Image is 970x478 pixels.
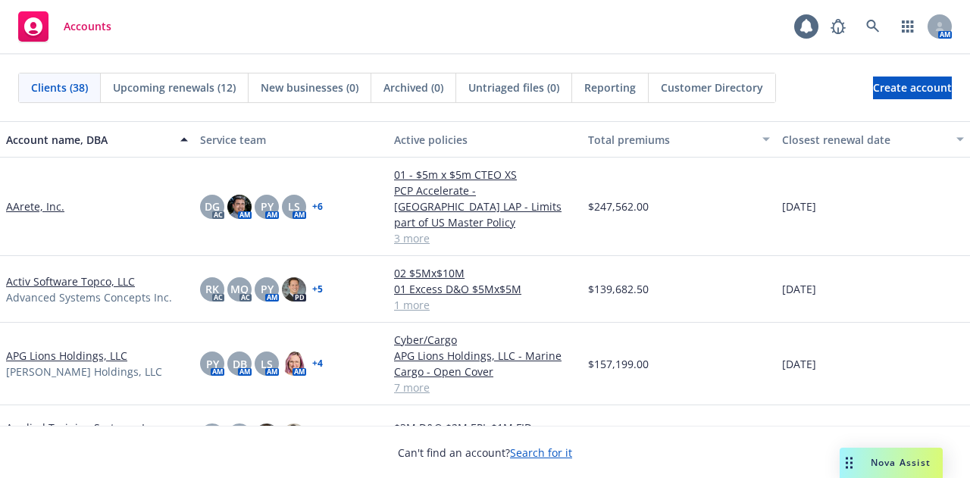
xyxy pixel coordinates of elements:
[776,121,970,158] button: Closest renewal date
[388,121,582,158] button: Active policies
[858,11,888,42] a: Search
[288,198,300,214] span: LS
[394,132,576,148] div: Active policies
[64,20,111,33] span: Accounts
[782,356,816,372] span: [DATE]
[840,448,859,478] div: Drag to move
[588,132,753,148] div: Total premiums
[6,273,135,289] a: Activ Software Topco, LLC
[312,359,323,368] a: + 4
[227,195,252,219] img: photo
[312,285,323,294] a: + 5
[394,230,576,246] a: 3 more
[840,448,943,478] button: Nova Assist
[6,198,64,214] a: AArete, Inc.
[782,281,816,297] span: [DATE]
[233,356,247,372] span: DB
[282,351,306,376] img: photo
[873,77,952,99] a: Create account
[661,80,763,95] span: Customer Directory
[282,277,306,301] img: photo
[261,281,274,297] span: PY
[6,348,127,364] a: APG Lions Holdings, LLC
[6,132,171,148] div: Account name, DBA
[394,281,576,297] a: 01 Excess D&O $5Mx$5M
[113,80,236,95] span: Upcoming renewals (12)
[261,80,358,95] span: New businesses (0)
[510,445,572,460] a: Search for it
[206,356,219,372] span: PY
[12,5,117,48] a: Accounts
[873,73,952,102] span: Create account
[394,265,576,281] a: 02 $5Mx$10M
[588,356,649,372] span: $157,199.00
[6,289,172,305] span: Advanced Systems Concepts Inc.
[394,420,576,436] a: $3M D&O $2M EPL $1M FID
[394,167,576,183] a: 01 - $5m x $5m CTEO XS
[823,11,853,42] a: Report a Bug
[394,348,576,380] a: APG Lions Holdings, LLC - Marine Cargo - Open Cover
[893,11,923,42] a: Switch app
[205,281,219,297] span: RK
[398,445,572,461] span: Can't find an account?
[383,80,443,95] span: Archived (0)
[230,281,249,297] span: MQ
[261,198,274,214] span: PY
[282,423,306,448] img: photo
[194,121,388,158] button: Service team
[582,121,776,158] button: Total premiums
[200,132,382,148] div: Service team
[255,423,279,448] img: photo
[394,380,576,395] a: 7 more
[782,198,816,214] span: [DATE]
[394,183,576,230] a: PCP Accelerate - [GEOGRAPHIC_DATA] LAP - Limits part of US Master Policy
[312,202,323,211] a: + 6
[205,198,220,214] span: DG
[588,281,649,297] span: $139,682.50
[261,356,273,372] span: LS
[6,364,162,380] span: [PERSON_NAME] Holdings, LLC
[871,456,931,469] span: Nova Assist
[588,198,649,214] span: $247,562.00
[394,332,576,348] a: Cyber/Cargo
[394,297,576,313] a: 1 more
[584,80,636,95] span: Reporting
[31,80,88,95] span: Clients (38)
[6,420,160,436] a: Applied Training Systems, Inc.
[782,132,947,148] div: Closest renewal date
[468,80,559,95] span: Untriaged files (0)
